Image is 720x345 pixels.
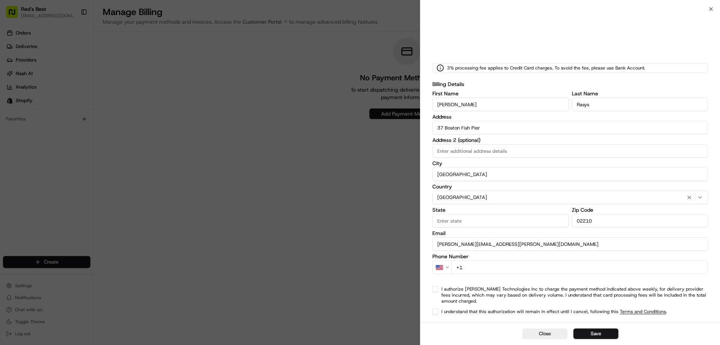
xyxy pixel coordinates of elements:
[432,80,708,88] label: Billing Details
[573,328,618,339] button: Save
[432,214,569,227] input: Enter state
[432,167,708,181] input: Enter city
[432,207,569,212] label: State
[437,194,487,201] span: [GEOGRAPHIC_DATA]
[432,161,708,166] label: City
[432,121,708,134] input: Enter address
[572,207,708,212] label: Zip Code
[441,286,708,304] label: I authorize [PERSON_NAME] Technologies Inc to charge the payment method indicated above weekly, f...
[572,98,708,111] input: Enter last name
[7,6,16,15] button: back
[432,237,708,251] input: Enter email address
[432,114,708,119] label: Address
[130,231,139,240] button: Send
[522,328,567,339] button: Close
[432,191,708,204] button: [GEOGRAPHIC_DATA]
[432,184,708,189] label: Country
[7,41,19,53] img: Nash
[432,98,569,111] input: Enter first name
[572,214,708,227] input: Enter zip code
[572,91,708,96] label: Last Name
[432,91,569,96] label: First Name
[620,309,666,315] a: Terms and Conditions
[432,144,708,158] input: Enter additional address details
[28,33,126,51] div: Hey, let me know if you have any questions!
[19,6,28,15] img: Go home
[432,254,708,259] label: Phone Number
[432,137,708,143] label: Address 2 (optional)
[432,231,708,236] label: Email
[451,261,708,274] input: Enter phone number
[441,309,667,315] label: I understand that this authorization will remain in effect until I cancel, following this .
[447,65,645,71] span: 3% processing fee applies to Credit Card charges. To avoid the fee, please use Bank Account.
